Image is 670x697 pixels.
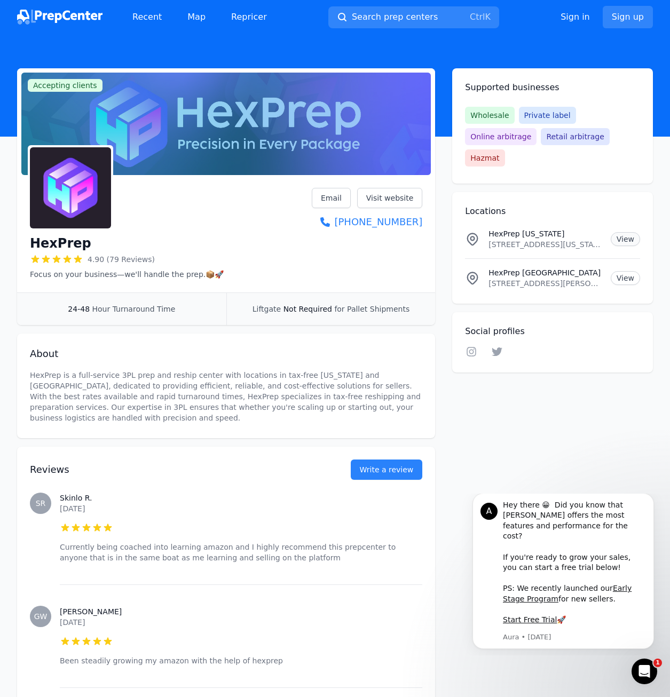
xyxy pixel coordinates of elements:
iframe: Intercom notifications message [456,494,670,655]
h2: Reviews [30,462,317,477]
span: Retail arbitrage [541,128,609,145]
time: [DATE] [60,504,85,513]
h2: Supported businesses [465,81,640,94]
a: Sign up [603,6,653,28]
a: Email [312,188,351,208]
h1: HexPrep [30,235,91,252]
p: HexPrep is a full-service 3PL prep and reship center with locations in tax-free [US_STATE] and [G... [30,370,422,423]
a: Repricer [223,6,275,28]
span: GW [34,613,48,620]
a: [PHONE_NUMBER] [312,215,422,229]
span: Search prep centers [352,11,438,23]
h2: Locations [465,205,640,218]
p: HexPrep [GEOGRAPHIC_DATA] [488,267,602,278]
img: PrepCenter [17,10,103,25]
div: Profile image for Aura [24,9,41,26]
iframe: Intercom live chat [632,659,657,684]
a: View [611,271,640,285]
p: Been steadily growing my amazon with the help of hexprep [60,655,422,666]
span: Wholesale [465,107,514,124]
span: SR [36,500,46,507]
button: Search prep centersCtrlK [328,6,499,28]
time: [DATE] [60,618,85,627]
a: Sign in [561,11,590,23]
p: Focus on your business—we'll handle the prep.📦🚀 [30,269,224,280]
h3: Skinlo R. [60,493,422,503]
b: 🚀 [100,122,109,130]
img: HexPrep [30,147,111,228]
p: [STREET_ADDRESS][US_STATE] [488,239,602,250]
span: Accepting clients [28,79,103,92]
div: Hey there 😀 Did you know that [PERSON_NAME] offers the most features and performance for the cost... [46,6,190,132]
a: Visit website [357,188,423,208]
span: 4.90 (79 Reviews) [88,254,155,265]
p: [STREET_ADDRESS][PERSON_NAME][US_STATE] [488,278,602,289]
a: Write a review [351,460,423,480]
span: Liftgate [253,305,281,313]
h3: [PERSON_NAME] [60,606,422,617]
a: View [611,232,640,246]
h2: About [30,346,422,361]
span: for Pallet Shipments [334,305,409,313]
span: Private label [519,107,576,124]
a: Start Free Trial [46,122,100,130]
span: Hour Turnaround Time [92,305,176,313]
p: Message from Aura, sent 3w ago [46,139,190,148]
span: 24-48 [68,305,90,313]
a: Map [179,6,214,28]
kbd: Ctrl [470,12,485,22]
kbd: K [485,12,491,22]
a: Recent [124,6,170,28]
span: Hazmat [465,149,505,167]
p: Currently being coached into learning amazon and I highly recommend this prepcenter to anyone tha... [60,542,422,563]
p: HexPrep [US_STATE] [488,228,602,239]
span: Online arbitrage [465,128,537,145]
div: Message content [46,6,190,137]
h2: Social profiles [465,325,640,338]
span: 1 [653,659,662,667]
span: Not Required [283,305,332,313]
